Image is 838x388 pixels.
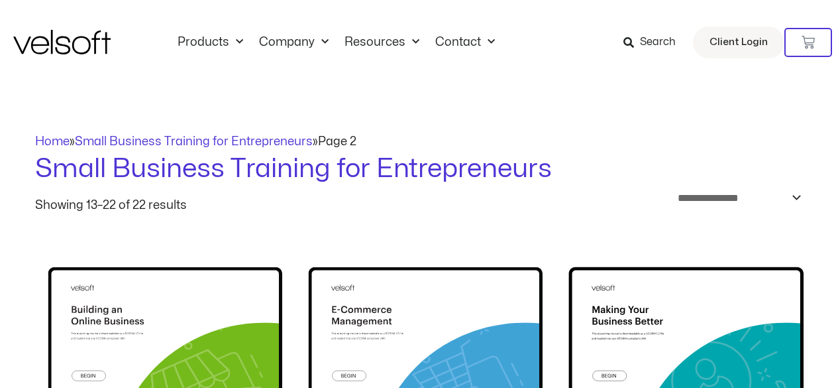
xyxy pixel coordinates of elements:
span: Page 2 [318,136,356,147]
img: Velsoft Training Materials [13,30,111,54]
a: Client Login [693,27,784,58]
p: Showing 13–22 of 22 results [35,200,187,212]
a: ResourcesMenu Toggle [337,35,427,50]
select: Shop order [669,188,804,208]
nav: Menu [170,35,503,50]
span: Client Login [709,34,768,51]
a: CompanyMenu Toggle [251,35,337,50]
a: ContactMenu Toggle [427,35,503,50]
a: Home [35,136,70,147]
span: » » [35,136,356,147]
h1: Small Business Training for Entrepreneurs [35,151,804,188]
a: ProductsMenu Toggle [170,35,251,50]
span: Search [640,34,676,51]
a: Search [623,31,685,54]
a: Small Business Training for Entrepreneurs [75,136,313,147]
